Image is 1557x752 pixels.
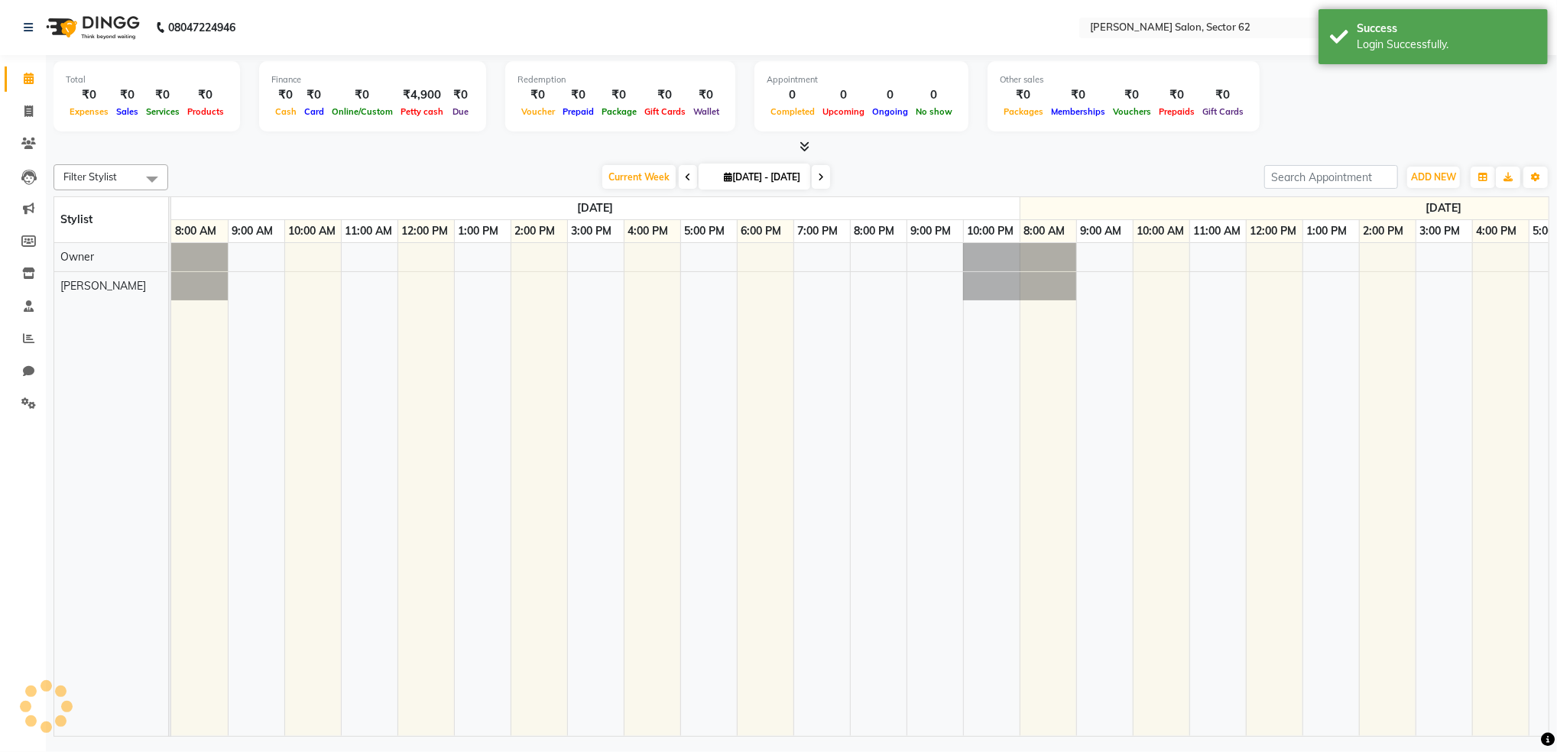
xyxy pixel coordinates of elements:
[517,73,723,86] div: Redemption
[171,220,220,242] a: 8:00 AM
[328,106,397,117] span: Online/Custom
[1190,220,1245,242] a: 11:00 AM
[60,279,146,293] span: [PERSON_NAME]
[868,106,912,117] span: Ongoing
[767,86,819,104] div: 0
[1360,220,1408,242] a: 2:00 PM
[641,86,689,104] div: ₹0
[511,220,560,242] a: 2:00 PM
[1000,106,1047,117] span: Packages
[328,86,397,104] div: ₹0
[447,86,474,104] div: ₹0
[1422,197,1466,219] a: September 30, 2025
[1199,106,1247,117] span: Gift Cards
[60,250,94,264] span: Owner
[1077,220,1126,242] a: 9:00 AM
[1047,86,1109,104] div: ₹0
[60,212,92,226] span: Stylist
[112,86,142,104] div: ₹0
[738,220,786,242] a: 6:00 PM
[624,220,673,242] a: 4:00 PM
[1264,165,1398,189] input: Search Appointment
[271,86,300,104] div: ₹0
[559,106,598,117] span: Prepaid
[819,86,868,104] div: 0
[229,220,277,242] a: 9:00 AM
[1199,86,1247,104] div: ₹0
[398,220,453,242] a: 12:00 PM
[300,106,328,117] span: Card
[767,106,819,117] span: Completed
[1357,21,1536,37] div: Success
[397,106,447,117] span: Petty cash
[300,86,328,104] div: ₹0
[271,73,474,86] div: Finance
[66,106,112,117] span: Expenses
[767,73,956,86] div: Appointment
[681,220,729,242] a: 5:00 PM
[573,197,617,219] a: September 29, 2025
[1134,220,1189,242] a: 10:00 AM
[559,86,598,104] div: ₹0
[397,86,447,104] div: ₹4,900
[1047,106,1109,117] span: Memberships
[819,106,868,117] span: Upcoming
[142,86,183,104] div: ₹0
[794,220,842,242] a: 7:00 PM
[912,106,956,117] span: No show
[689,86,723,104] div: ₹0
[1473,220,1521,242] a: 4:00 PM
[1000,86,1047,104] div: ₹0
[868,86,912,104] div: 0
[66,73,228,86] div: Total
[455,220,503,242] a: 1:00 PM
[720,171,804,183] span: [DATE] - [DATE]
[1303,220,1351,242] a: 1:00 PM
[1000,73,1247,86] div: Other sales
[598,86,641,104] div: ₹0
[183,106,228,117] span: Products
[342,220,397,242] a: 11:00 AM
[142,106,183,117] span: Services
[285,220,340,242] a: 10:00 AM
[1411,171,1456,183] span: ADD NEW
[851,220,899,242] a: 8:00 PM
[568,220,616,242] a: 3:00 PM
[912,86,956,104] div: 0
[598,106,641,117] span: Package
[39,6,144,49] img: logo
[517,106,559,117] span: Voucher
[183,86,228,104] div: ₹0
[641,106,689,117] span: Gift Cards
[1407,167,1460,188] button: ADD NEW
[1109,106,1155,117] span: Vouchers
[63,170,117,183] span: Filter Stylist
[112,106,142,117] span: Sales
[517,86,559,104] div: ₹0
[449,106,472,117] span: Due
[271,106,300,117] span: Cash
[689,106,723,117] span: Wallet
[602,165,676,189] span: Current Week
[1020,220,1069,242] a: 8:00 AM
[168,6,235,49] b: 08047224946
[1357,37,1536,53] div: Login Successfully.
[1109,86,1155,104] div: ₹0
[964,220,1018,242] a: 10:00 PM
[1247,220,1301,242] a: 12:00 PM
[1155,86,1199,104] div: ₹0
[1416,220,1465,242] a: 3:00 PM
[1155,106,1199,117] span: Prepaids
[66,86,112,104] div: ₹0
[907,220,955,242] a: 9:00 PM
